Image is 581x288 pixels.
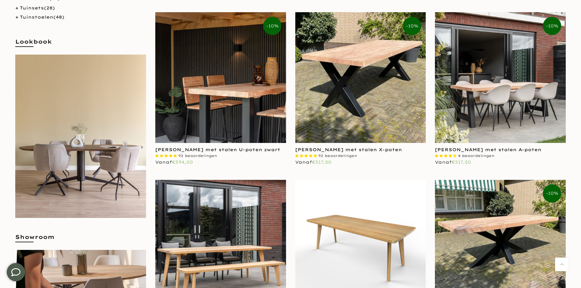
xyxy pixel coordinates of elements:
span: (28) [44,5,55,11]
span: -10% [263,17,282,35]
span: (48) [53,14,64,20]
h5: Lookbook [15,38,146,52]
span: 92 beoordelingen [318,154,357,158]
a: Terug naar boven [555,258,569,271]
span: 4.87 stars [295,154,318,158]
span: €594,00 [172,159,193,165]
span: €517,50 [452,159,471,165]
a: Tuinstoelen(48) [20,14,64,20]
span: €517,50 [312,159,332,165]
span: -10% [543,184,561,203]
h5: Showroom [15,233,146,247]
iframe: toggle-frame [1,257,31,287]
span: -10% [403,17,421,35]
a: [PERSON_NAME] met stalen A-poten [435,147,541,152]
a: Tuinsets(28) [20,5,55,11]
span: Vanaf [435,159,471,165]
span: Vanaf [155,159,193,165]
span: 4.87 stars [155,154,178,158]
a: [PERSON_NAME] met stalen X-poten [295,147,402,152]
span: Vanaf [295,159,332,165]
span: 4.50 stars [435,154,458,158]
span: -10% [543,17,561,35]
span: 92 beoordelingen [178,154,217,158]
span: 4 beoordelingen [458,154,494,158]
a: [PERSON_NAME] met stalen U-poten zwart [155,147,280,152]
